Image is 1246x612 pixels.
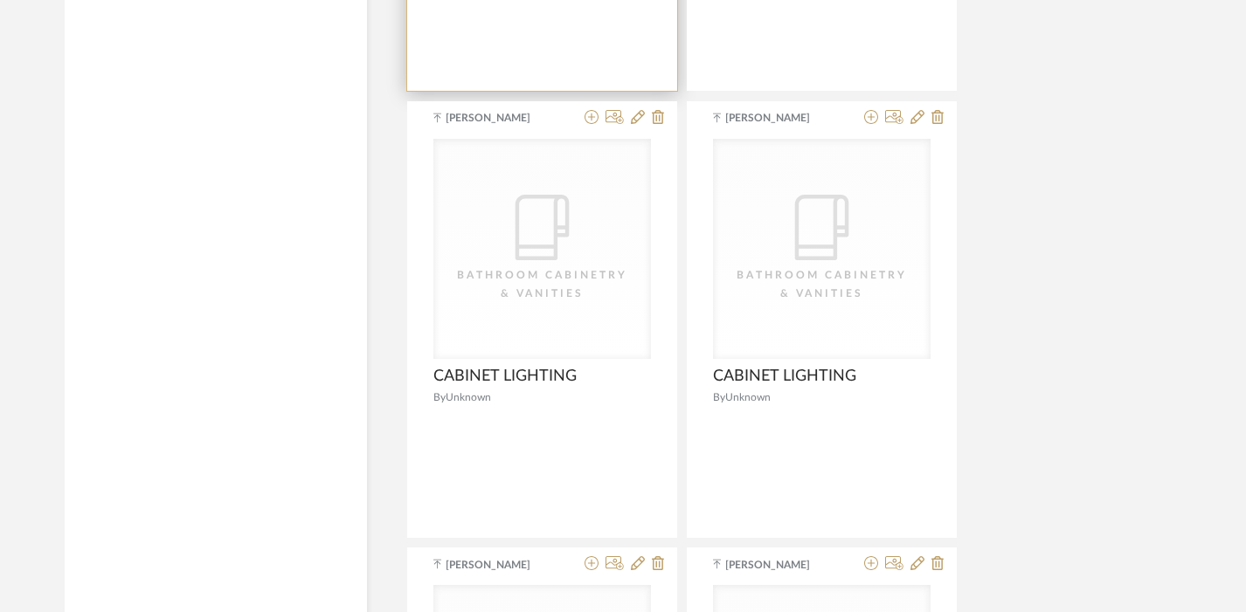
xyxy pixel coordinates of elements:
span: [PERSON_NAME] [446,110,556,126]
div: Bathroom Cabinetry & Vanities [454,266,629,301]
span: CABINET LIGHTING [433,367,577,386]
span: Unknown [725,392,771,402]
div: Bathroom Cabinetry & Vanities [735,266,910,301]
span: Unknown [446,392,491,402]
span: CABINET LIGHTING [713,367,856,386]
span: [PERSON_NAME] [725,557,835,573]
span: [PERSON_NAME] [446,557,556,573]
span: [PERSON_NAME] [725,110,835,126]
span: By [713,392,725,402]
span: By [433,392,446,402]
